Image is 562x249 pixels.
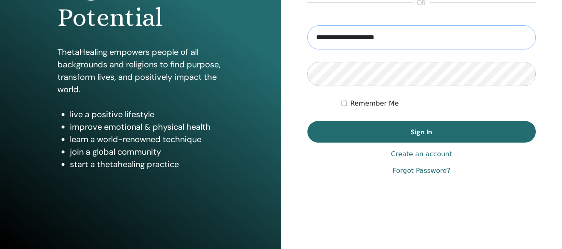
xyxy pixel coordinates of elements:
p: ThetaHealing empowers people of all backgrounds and religions to find purpose, transform lives, a... [57,46,224,96]
a: Forgot Password? [393,166,451,176]
label: Remember Me [350,99,399,108]
span: Sign In [411,128,432,136]
li: learn a world-renowned technique [70,133,224,145]
a: Create an account [391,149,452,159]
div: Keep me authenticated indefinitely or until I manually logout [342,99,536,108]
li: live a positive lifestyle [70,108,224,121]
li: start a thetahealing practice [70,158,224,170]
li: join a global community [70,145,224,158]
li: improve emotional & physical health [70,121,224,133]
button: Sign In [307,121,536,143]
